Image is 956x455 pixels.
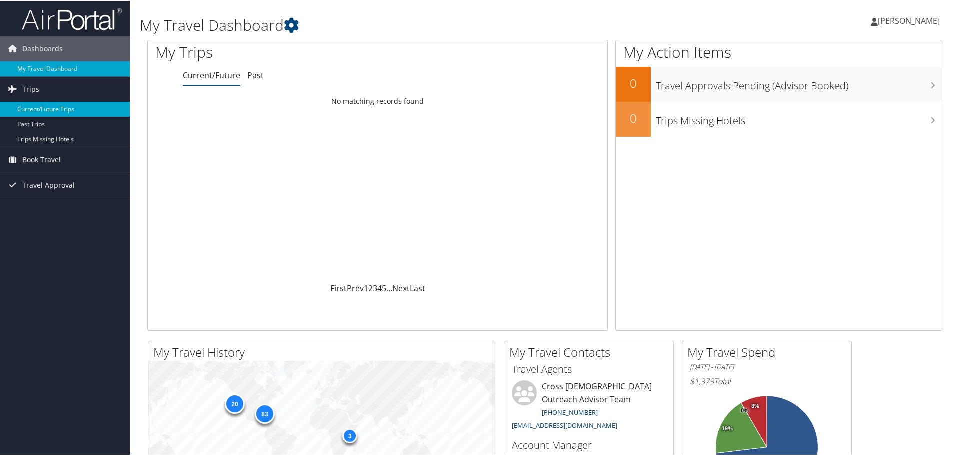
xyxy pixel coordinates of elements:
[656,73,942,92] h3: Travel Approvals Pending (Advisor Booked)
[616,74,651,91] h2: 0
[22,6,122,30] img: airportal-logo.png
[878,14,940,25] span: [PERSON_NAME]
[386,282,392,293] span: …
[22,146,61,171] span: Book Travel
[382,282,386,293] a: 5
[153,343,495,360] h2: My Travel History
[690,375,844,386] h6: Total
[330,282,347,293] a: First
[512,437,666,451] h3: Account Manager
[616,109,651,126] h2: 0
[722,425,733,431] tspan: 19%
[255,402,275,422] div: 83
[690,361,844,371] h6: [DATE] - [DATE]
[148,91,607,109] td: No matching records found
[690,375,714,386] span: $1,373
[140,14,680,35] h1: My Travel Dashboard
[368,282,373,293] a: 2
[616,101,942,136] a: 0Trips Missing Hotels
[22,172,75,197] span: Travel Approval
[364,282,368,293] a: 1
[373,282,377,293] a: 3
[687,343,851,360] h2: My Travel Spend
[183,69,240,80] a: Current/Future
[512,361,666,375] h3: Travel Agents
[509,343,673,360] h2: My Travel Contacts
[224,393,244,413] div: 20
[22,35,63,60] span: Dashboards
[22,76,39,101] span: Trips
[751,402,759,408] tspan: 8%
[347,282,364,293] a: Prev
[377,282,382,293] a: 4
[410,282,425,293] a: Last
[871,5,950,35] a: [PERSON_NAME]
[507,379,671,433] li: Cross [DEMOGRAPHIC_DATA] Outreach Advisor Team
[542,407,598,416] a: [PHONE_NUMBER]
[512,420,617,429] a: [EMAIL_ADDRESS][DOMAIN_NAME]
[616,41,942,62] h1: My Action Items
[616,66,942,101] a: 0Travel Approvals Pending (Advisor Booked)
[247,69,264,80] a: Past
[656,108,942,127] h3: Trips Missing Hotels
[342,427,357,442] div: 3
[741,407,749,413] tspan: 0%
[392,282,410,293] a: Next
[155,41,408,62] h1: My Trips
